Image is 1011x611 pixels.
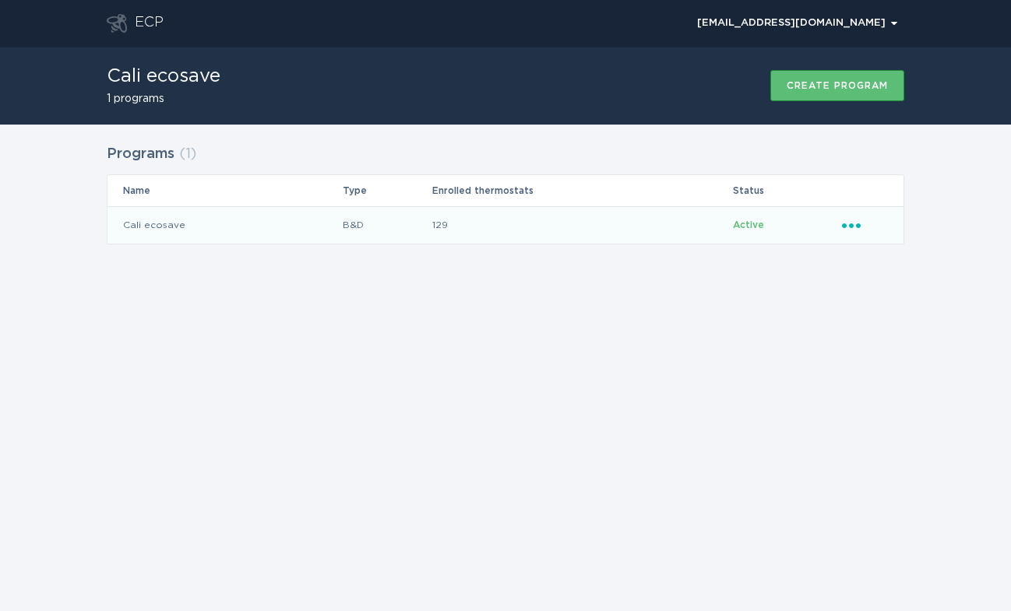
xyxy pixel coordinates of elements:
[342,175,432,206] th: Type
[770,70,904,101] button: Create program
[107,175,342,206] th: Name
[107,93,220,104] h2: 1 programs
[342,206,432,244] td: B&D
[690,12,904,35] button: Open user account details
[732,175,841,206] th: Status
[107,206,342,244] td: Cali ecosave
[107,175,904,206] tr: Table Headers
[842,216,888,234] div: Popover menu
[107,14,127,33] button: Go to dashboard
[107,67,220,86] h1: Cali ecosave
[135,14,164,33] div: ECP
[787,81,888,90] div: Create program
[107,206,904,244] tr: c9569035000849cbb3417659e518a16a
[432,175,732,206] th: Enrolled thermostats
[697,19,897,28] div: [EMAIL_ADDRESS][DOMAIN_NAME]
[179,147,196,161] span: ( 1 )
[432,206,732,244] td: 129
[690,12,904,35] div: Popover menu
[733,220,764,230] span: Active
[107,140,174,168] h2: Programs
